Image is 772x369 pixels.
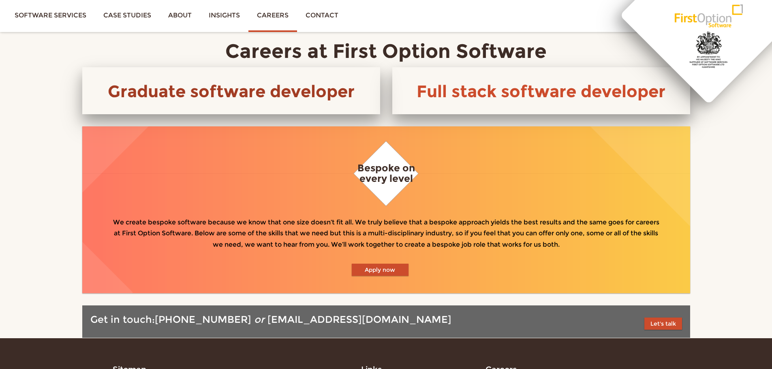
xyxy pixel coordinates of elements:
h2: Careers at First Option Software [82,41,690,62]
a: Graduate software developer [108,81,355,101]
button: Let's talk [644,318,682,330]
a: [EMAIL_ADDRESS][DOMAIN_NAME] [267,314,451,325]
a: Full stack software developer [417,81,665,101]
span: We create bespoke software because we know that one size doesn’t fit all. We truly believe that a... [113,218,659,248]
a: Apply now [352,264,408,276]
h4: Bespoke on every level [113,163,660,184]
a: Let's talk [650,320,676,327]
span: Get in touch: [90,314,155,325]
a: [PHONE_NUMBER] [155,314,251,325]
em: or [254,314,265,325]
